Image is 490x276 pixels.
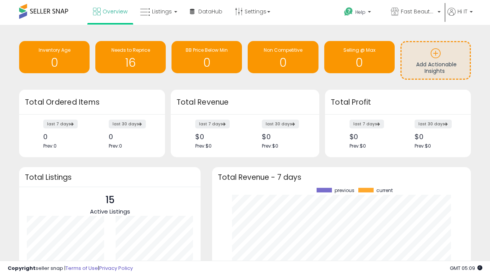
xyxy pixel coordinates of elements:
span: Prev: $0 [415,143,431,149]
div: 0 [43,133,86,141]
label: last 7 days [350,120,384,128]
div: 0 [109,133,152,141]
span: DataHub [198,8,222,15]
h3: Total Revenue - 7 days [218,174,465,180]
a: BB Price Below Min 0 [171,41,242,73]
h1: 16 [99,56,162,69]
span: BB Price Below Min [186,47,228,53]
span: Inventory Age [39,47,70,53]
h3: Total Revenue [176,97,314,108]
h1: 0 [23,56,86,69]
span: Selling @ Max [343,47,376,53]
span: Fast Beauty ([GEOGRAPHIC_DATA]) [401,8,435,15]
a: Needs to Reprice 16 [95,41,166,73]
div: $0 [262,133,306,141]
a: Help [338,1,384,25]
p: 15 [90,193,130,207]
a: Inventory Age 0 [19,41,90,73]
span: Prev: $0 [195,143,212,149]
a: Add Actionable Insights [402,42,470,79]
span: Prev: 0 [109,143,122,149]
span: Hi IT [457,8,467,15]
span: Prev: $0 [350,143,366,149]
span: Add Actionable Insights [416,61,457,75]
span: 2025-09-16 05:09 GMT [450,264,482,272]
span: Prev: $0 [262,143,278,149]
div: $0 [350,133,392,141]
label: last 30 days [109,120,146,128]
span: Prev: 0 [43,143,57,149]
label: last 7 days [195,120,230,128]
strong: Copyright [8,264,36,272]
i: Get Help [344,7,353,16]
h1: 0 [175,56,238,69]
div: $0 [415,133,457,141]
label: last 7 days [43,120,78,128]
label: last 30 days [415,120,452,128]
span: Non Competitive [264,47,302,53]
div: $0 [195,133,239,141]
span: Needs to Reprice [111,47,150,53]
span: Active Listings [90,207,130,215]
h1: 0 [252,56,314,69]
a: Terms of Use [65,264,98,272]
h1: 0 [328,56,391,69]
span: current [376,188,393,193]
span: Overview [103,8,127,15]
a: Selling @ Max 0 [324,41,395,73]
a: Hi IT [448,8,473,25]
span: Listings [152,8,172,15]
h3: Total Profit [331,97,465,108]
a: Non Competitive 0 [248,41,318,73]
span: Help [355,9,366,15]
h3: Total Ordered Items [25,97,159,108]
span: previous [335,188,354,193]
a: Privacy Policy [99,264,133,272]
div: seller snap | | [8,265,133,272]
h3: Total Listings [25,174,195,180]
label: last 30 days [262,120,299,128]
